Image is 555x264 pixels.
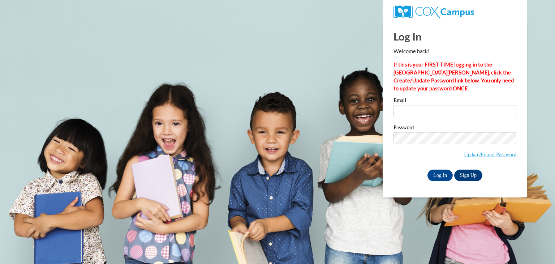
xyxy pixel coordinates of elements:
[427,170,453,181] input: Log In
[454,170,482,181] a: Sign Up
[464,152,516,157] a: Update/Forgot Password
[393,5,474,18] img: COX Campus
[393,61,514,91] strong: If this is your FIRST TIME logging in to the [GEOGRAPHIC_DATA][PERSON_NAME], click the Create/Upd...
[393,98,516,105] label: Email
[393,8,474,14] a: COX Campus
[393,47,516,55] p: Welcome back!
[393,125,516,132] label: Password
[393,29,516,44] h1: Log In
